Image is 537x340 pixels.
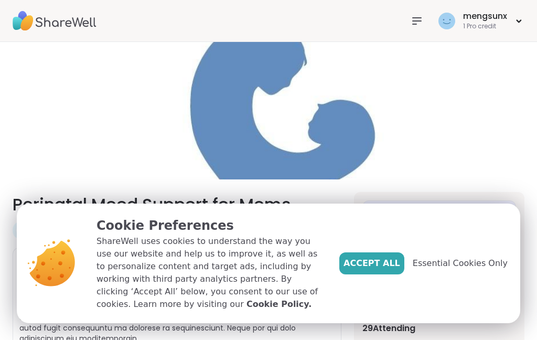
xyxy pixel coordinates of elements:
button: Accept All [339,252,404,274]
a: Cookie Policy. [246,298,312,311]
div: 1 Pro credit [463,22,507,31]
p: Cookie Preferences [96,216,323,235]
h1: Perinatal Mood Support for Moms [13,192,341,217]
img: ShareWell Nav Logo [13,3,96,39]
img: mengsunx [438,13,455,29]
p: ShareWell uses cookies to understand the way you use our website and help us to improve it, as we... [96,235,323,311]
span: Accept All [343,257,400,270]
span: Essential Cookies Only [413,257,508,270]
span: 29 Attending [362,322,415,335]
div: mengsunx [463,10,507,22]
